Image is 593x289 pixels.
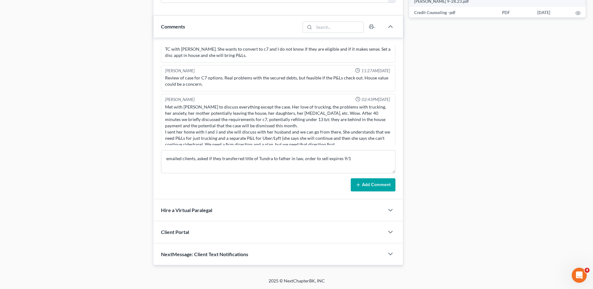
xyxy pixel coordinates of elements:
div: 2025 © NextChapterBK, INC [118,278,475,289]
span: Client Portal [161,229,189,235]
button: Add Comment [351,178,395,191]
span: 4 [585,268,590,273]
div: [PERSON_NAME] [165,68,195,74]
div: Review of case for C7 options. Real problems with the secured debts, but feasible if the P&Ls che... [165,75,391,87]
span: Hire a Virtual Paralegal [161,207,212,213]
td: Credit Counseling -pdf [409,7,497,18]
div: TC with [PERSON_NAME]. She wants to convert to c7 and I do not know if they are eligible and if i... [165,46,391,58]
iframe: Intercom live chat [572,268,587,283]
input: Search... [314,22,364,33]
span: 02:43PM[DATE] [362,97,390,103]
span: 11:27AM[DATE] [361,68,390,74]
td: [DATE] [532,7,570,18]
div: Met with [PERSON_NAME] to discuss everything except the case. Her love of trucking, the problems ... [165,104,391,148]
span: NextMessage: Client Text Notifications [161,251,248,257]
span: Comments [161,23,185,29]
td: PDF [497,7,532,18]
div: [PERSON_NAME] [165,97,195,103]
